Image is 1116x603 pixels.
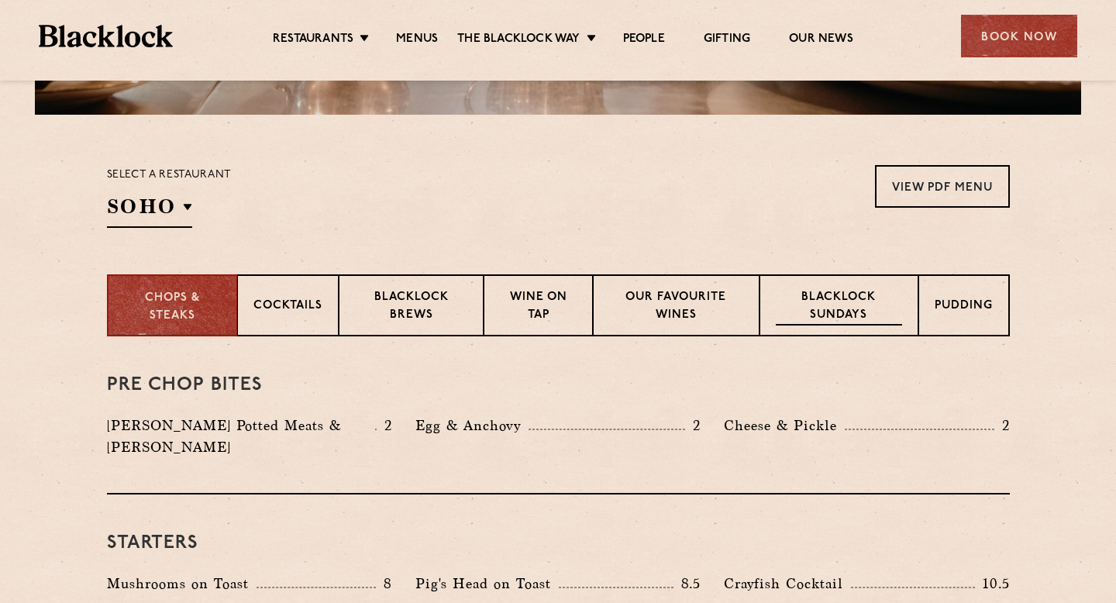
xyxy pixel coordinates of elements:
a: Restaurants [273,32,353,49]
p: [PERSON_NAME] Potted Meats & [PERSON_NAME] [107,415,375,458]
a: Menus [396,32,438,49]
p: Our favourite wines [609,289,743,326]
p: Crayfish Cocktail [724,573,851,594]
a: Gifting [704,32,750,49]
p: Cocktails [253,298,322,317]
div: Book Now [961,15,1077,57]
p: 2 [994,415,1010,436]
a: The Blacklock Way [457,32,580,49]
p: Wine on Tap [500,289,576,326]
p: 10.5 [975,574,1009,594]
p: Pudding [935,298,993,317]
a: View PDF Menu [875,165,1010,208]
a: Our News [789,32,853,49]
h2: SOHO [107,193,192,228]
p: Pig's Head on Toast [415,573,559,594]
p: Egg & Anchovy [415,415,529,436]
p: 8 [376,574,392,594]
a: People [623,32,665,49]
img: BL_Textured_Logo-footer-cropped.svg [39,25,173,47]
p: Mushrooms on Toast [107,573,257,594]
p: Blacklock Sundays [776,289,901,326]
p: Select a restaurant [107,165,232,185]
p: 2 [377,415,392,436]
p: Chops & Steaks [124,290,221,325]
p: Blacklock Brews [355,289,468,326]
p: 2 [685,415,701,436]
h3: Starters [107,533,1010,553]
p: Cheese & Pickle [724,415,845,436]
h3: Pre Chop Bites [107,375,1010,395]
p: 8.5 [673,574,701,594]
